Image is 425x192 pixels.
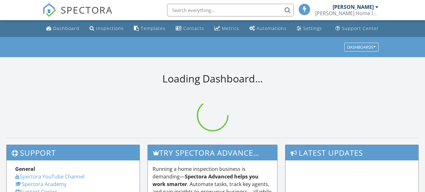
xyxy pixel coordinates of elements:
div: [PERSON_NAME] [333,4,374,10]
a: Dashboard [44,23,82,34]
div: Inspections [96,25,124,31]
h3: Support [7,145,140,160]
a: Metrics [212,23,242,34]
button: Dashboards [344,43,378,51]
a: Support Center [333,23,381,34]
div: Templates [141,25,166,31]
div: Settings [303,25,322,31]
a: Templates [131,23,168,34]
img: The Best Home Inspection Software - Spectora [42,3,56,17]
div: Parrish Home Inspections, LLC [315,10,378,16]
h3: Try spectora advanced [DATE] [148,145,277,160]
a: Inspections [87,23,126,34]
strong: Spectora Advanced helps you work smarter [153,173,259,188]
a: Settings [294,23,325,34]
div: Metrics [222,25,239,31]
div: Support Center [342,25,379,31]
h3: Latest Updates [285,145,418,160]
a: Spectora YouTube Channel [15,173,84,180]
a: Contacts [173,23,207,34]
strong: General [15,165,35,172]
div: Dashboard [53,25,79,31]
input: Search everything... [167,4,294,16]
a: Spectora Academy [15,181,66,188]
div: Contacts [183,25,204,31]
span: SPECTORA [61,3,113,16]
div: Dashboards [347,45,376,49]
a: SPECTORA [42,9,113,22]
a: Automations (Basic) [247,23,289,34]
div: Automations [257,25,287,31]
